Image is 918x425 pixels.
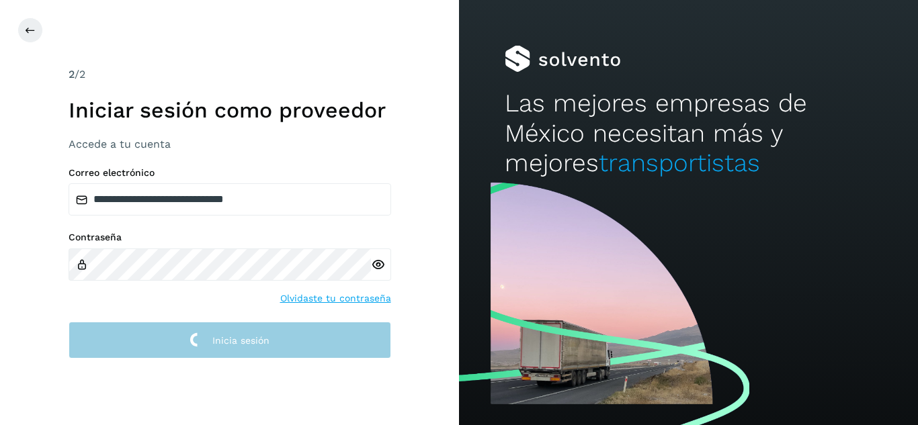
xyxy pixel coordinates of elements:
span: transportistas [599,148,760,177]
h1: Iniciar sesión como proveedor [69,97,391,123]
span: Inicia sesión [212,336,269,345]
span: 2 [69,68,75,81]
h3: Accede a tu cuenta [69,138,391,150]
label: Contraseña [69,232,391,243]
label: Correo electrónico [69,167,391,179]
h2: Las mejores empresas de México necesitan más y mejores [505,89,872,178]
button: Inicia sesión [69,322,391,359]
a: Olvidaste tu contraseña [280,291,391,305]
div: /2 [69,66,391,83]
